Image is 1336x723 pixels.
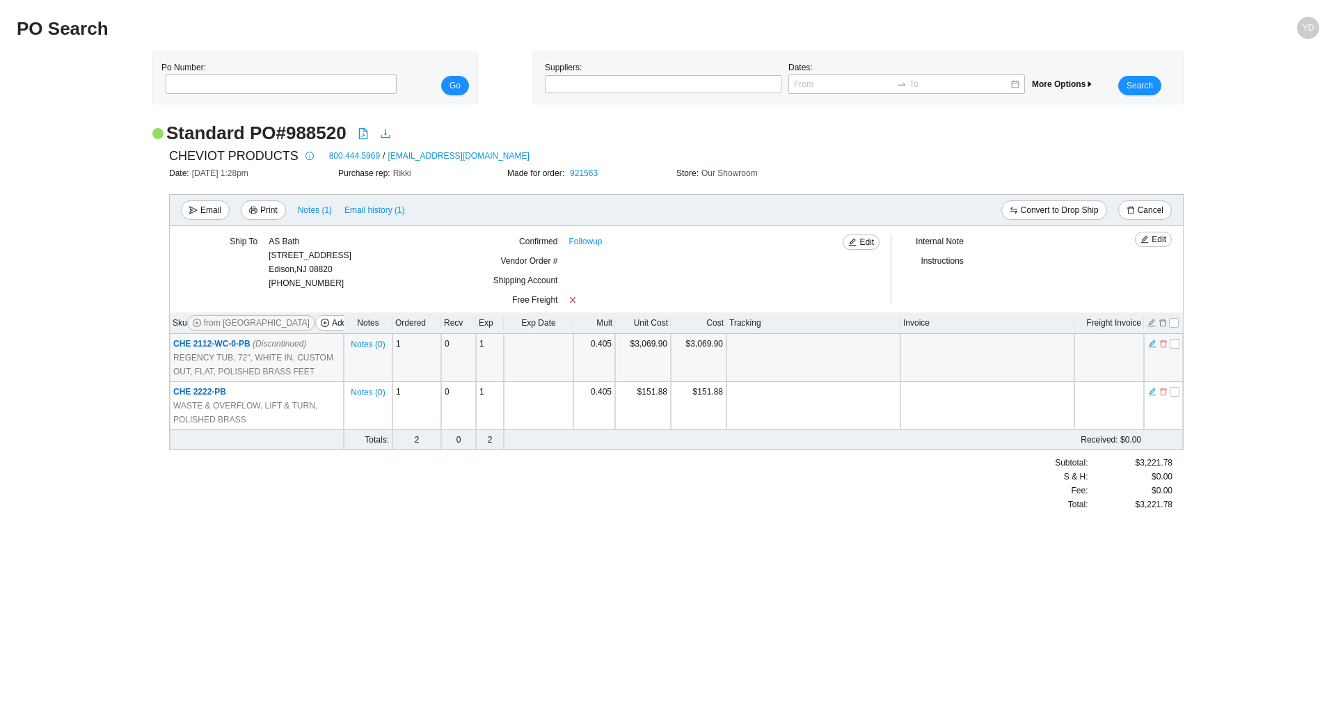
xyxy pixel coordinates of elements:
span: Received: [1081,435,1118,445]
span: Notes ( 0 ) [351,337,385,351]
td: 1 [392,382,441,430]
button: Notes (0) [350,385,385,395]
span: to [897,79,907,89]
span: Fee : [1071,484,1088,498]
th: Invoice [900,312,1074,334]
div: $0.00 [1088,470,1172,484]
span: Instructions [921,256,963,266]
span: Totals: [365,435,389,445]
button: Go [441,76,469,95]
span: More Options [1032,79,1094,89]
span: Go [450,79,461,93]
span: close [568,296,577,304]
span: WASTE & OVERFLOW, LIFT & TURN, POLISHED BRASS [173,399,340,427]
button: edit [1147,317,1156,326]
h2: Standard PO # 988520 [166,121,347,145]
td: 0 [441,334,476,382]
span: Confirmed [519,237,557,246]
span: $0.00 [1152,484,1172,498]
div: Po Number: [161,61,392,95]
th: Cost [671,312,726,334]
div: AS Bath [STREET_ADDRESS] Edison , NJ 08820 [269,235,351,276]
td: 1 [476,382,504,430]
span: CHEVIOT PRODUCTS [169,145,299,166]
div: $3,221.78 [1088,498,1172,511]
a: 921563 [570,168,598,178]
th: Unit Cost [615,312,671,334]
span: delete [1159,339,1168,349]
button: Email history (1) [344,200,406,220]
input: From [794,77,894,91]
td: $151.88 [671,382,726,430]
span: Subtotal: [1055,456,1088,470]
span: Our Showroom [701,168,758,178]
button: editEdit [843,235,880,250]
button: edit [1147,386,1157,395]
td: 2 [476,430,504,450]
span: swap-right [897,79,907,89]
span: Email [200,203,221,217]
div: Suppliers: [541,61,785,95]
a: 800.444.5969 [329,149,380,163]
span: Date: [169,168,192,178]
span: Made for order: [507,168,567,178]
span: info-circle [302,152,317,160]
a: file-pdf [358,128,369,142]
td: 2 [392,430,441,450]
td: 1 [392,334,441,382]
span: Store: [676,168,701,178]
th: Notes [344,312,392,334]
span: Vendor Order # [500,256,557,266]
span: CHE 2112-WC-0-PB [173,339,306,349]
div: $3,221.78 [1088,456,1172,470]
th: Recv [441,312,476,334]
a: Followup [568,235,602,248]
button: delete [1158,317,1168,326]
th: Freight Invoice [1074,312,1144,334]
td: $3,069.90 [671,334,726,382]
div: Sku [173,315,341,331]
td: 0.405 [573,382,615,430]
button: info-circle [299,146,318,166]
th: Ordered [392,312,441,334]
a: download [380,128,391,142]
span: download [380,128,391,139]
button: sendEmail [181,200,230,220]
button: Search [1118,76,1161,95]
th: Exp Date [504,312,573,334]
span: plus-circle [321,319,329,328]
button: Notes (0) [350,337,385,347]
span: printer [249,206,257,216]
button: Notes (1) [297,202,333,212]
span: delete [1159,387,1168,397]
span: YD [1303,17,1314,39]
span: Rikki [393,168,411,178]
span: send [189,206,198,216]
button: delete [1159,386,1168,395]
td: $0.00 [573,430,1144,450]
h2: PO Search [17,17,994,41]
th: Mult [573,312,615,334]
span: Total: [1068,498,1088,511]
i: (Discontinued) [253,339,306,349]
span: Purchase rep: [338,168,393,178]
span: S & H: [1064,470,1088,484]
div: Dates: [785,61,1028,95]
span: Notes ( 1 ) [298,203,332,217]
span: Edit [859,235,874,249]
span: file-pdf [358,128,369,139]
span: edit [1140,235,1149,245]
td: 1 [476,334,504,382]
th: Tracking [726,312,900,334]
button: swapConvert to Drop Ship [1001,200,1107,220]
button: delete [1159,337,1168,347]
td: 0.405 [573,334,615,382]
span: Free Freight [512,295,557,305]
button: plus-circlefrom [GEOGRAPHIC_DATA] [187,315,315,331]
span: caret-right [1085,80,1094,88]
span: edit [848,238,857,248]
span: Email history (1) [344,203,405,217]
span: swap [1010,206,1018,216]
span: edit [1148,339,1156,349]
button: printerPrint [241,200,286,220]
